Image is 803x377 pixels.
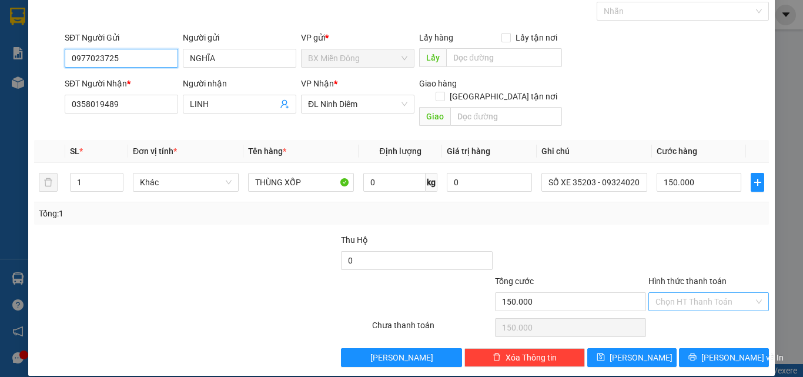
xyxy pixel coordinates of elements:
div: SĐT Người Nhận [65,77,178,90]
b: QL1A, TT Ninh Hoà [81,65,145,87]
span: Lấy [419,48,446,67]
span: [GEOGRAPHIC_DATA] tận nơi [445,90,562,103]
input: Ghi Chú [541,173,647,192]
span: VP Nhận [301,79,334,88]
span: ĐL Ninh Diêm [308,95,407,113]
button: save[PERSON_NAME] [587,348,677,367]
span: delete [493,353,501,362]
span: Thu Hộ [341,235,368,245]
span: Định lượng [379,146,421,156]
span: save [597,353,605,362]
span: BX Miền Đông [308,49,407,67]
span: user-add [280,99,289,109]
div: Người gửi [183,31,296,44]
span: Tổng cước [495,276,534,286]
span: Giao hàng [419,79,457,88]
span: [PERSON_NAME] [370,351,433,364]
div: Tổng: 1 [39,207,311,220]
th: Ghi chú [537,140,652,163]
input: Dọc đường [450,107,562,126]
button: plus [751,173,764,192]
span: kg [426,173,437,192]
span: environment [81,65,89,74]
span: Lấy tận nơi [511,31,562,44]
span: Xóa Thông tin [506,351,557,364]
input: 0 [447,173,531,192]
button: delete [39,173,58,192]
span: plus [751,178,764,187]
span: Giá trị hàng [447,146,490,156]
div: Chưa thanh toán [371,319,494,339]
input: Dọc đường [446,48,562,67]
li: VP BX Ninh Hoà [81,50,156,63]
li: Cúc Tùng [6,6,170,28]
button: deleteXóa Thông tin [464,348,585,367]
span: [PERSON_NAME] và In [701,351,784,364]
label: Hình thức thanh toán [648,276,727,286]
span: Tên hàng [248,146,286,156]
span: Đơn vị tính [133,146,177,156]
input: VD: Bàn, Ghế [248,173,354,192]
div: VP gửi [301,31,414,44]
span: printer [688,353,697,362]
div: SĐT Người Gửi [65,31,178,44]
button: [PERSON_NAME] [341,348,461,367]
span: Khác [140,174,232,191]
span: environment [6,65,14,74]
div: Người nhận [183,77,296,90]
span: [PERSON_NAME] [610,351,672,364]
li: VP BX Miền Đông [6,50,81,63]
b: 339 Đinh Bộ Lĩnh, P26 [6,65,62,87]
button: printer[PERSON_NAME] và In [679,348,769,367]
span: SL [70,146,79,156]
span: Giao [419,107,450,126]
span: Cước hàng [657,146,697,156]
span: Lấy hàng [419,33,453,42]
